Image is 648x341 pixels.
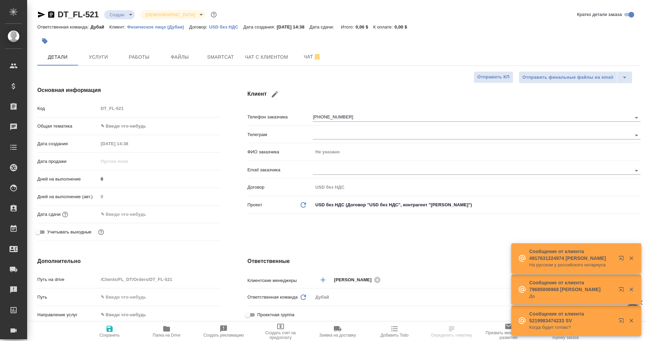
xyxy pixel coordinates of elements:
h4: Ответственные [247,257,641,265]
input: Пустое поле [313,182,641,192]
div: Создан [104,10,135,19]
input: ✎ Введи что-нибудь [98,209,158,219]
span: Работы [123,53,155,61]
button: Определить тематику [423,322,480,341]
span: Заявка на доставку [319,333,356,338]
p: Когда будет готово? [529,324,614,331]
p: К оплате: [373,24,395,30]
h4: Клиент [247,86,641,102]
button: Отправить финальные файлы на email [519,71,617,83]
span: Smartcat [204,53,237,61]
input: Пустое поле [98,139,158,149]
p: Дней на выполнение (авт.) [37,193,98,200]
p: Дата продажи [37,158,98,165]
p: Код [37,105,98,112]
button: Сохранить [81,322,138,341]
p: 0,00 $ [395,24,412,30]
span: Детали [41,53,74,61]
div: USD без НДС (Договор "USD без НДС", контрагент "[PERSON_NAME]") [313,199,641,211]
button: Доп статусы указывают на важность/срочность заказа [209,10,218,19]
div: [PERSON_NAME] [334,276,383,284]
span: Сохранить [99,333,120,338]
button: Отправить КП [474,71,513,83]
button: Скопировать ссылку для ЯМессенджера [37,11,45,19]
button: [DEMOGRAPHIC_DATA] [144,12,197,18]
p: На русском у российского нотариуса [529,262,614,268]
svg: Отписаться [313,53,321,61]
p: Дата создания: [243,24,277,30]
p: Общая тематика [37,123,98,130]
span: Добавить Todo [381,333,408,338]
button: Добавить Todo [366,322,423,341]
span: [PERSON_NAME] [334,277,376,283]
h4: Дополнительно [37,257,220,265]
button: Открыть в новой вкладке [614,314,631,330]
p: Проект [247,202,262,208]
div: ✎ Введи что-нибудь [101,311,212,318]
p: Дубай [91,24,110,30]
span: Призвать менеджера по развитию [484,330,533,340]
div: ✎ Введи что-нибудь [98,309,221,321]
p: Телеграм [247,131,313,138]
input: ✎ Введи что-нибудь [98,292,221,302]
button: Создать счет на предоплату [252,322,309,341]
input: Пустое поле [98,192,221,202]
a: DT_FL-521 [58,10,99,19]
p: Email заказчика [247,167,313,173]
p: Сообщение от клиента 79685006968 [PERSON_NAME] [529,279,614,293]
button: Добавить менеджера [315,272,331,288]
span: Кратко детали заказа [577,11,622,18]
span: Чат с клиентом [245,53,288,61]
button: Заявка на доставку [309,322,366,341]
p: 0,00 $ [356,24,373,30]
button: Добавить тэг [37,34,52,49]
div: split button [519,71,632,83]
p: Дней на выполнение [37,176,98,183]
span: Учитывать выходные [47,229,92,235]
p: Дата создания [37,140,98,147]
button: Open [632,166,641,175]
span: Отправить финальные файлы на email [522,74,613,81]
p: ФИО заказчика [247,149,313,155]
a: Физическое лицо (Дубаи) [127,24,189,30]
p: Дата сдачи: [309,24,336,30]
span: Отправить КП [477,73,510,81]
span: Чат [296,53,329,61]
div: Создан [140,10,205,19]
p: Ответственная команда [247,294,298,301]
button: Призвать менеджера по развитию [480,322,537,341]
span: Создать рекламацию [204,333,244,338]
button: Закрыть [624,255,638,261]
button: Открыть в новой вкладке [614,251,631,268]
a: USD без НДС [209,24,243,30]
span: Папка на Drive [153,333,180,338]
p: Направление услуг [37,311,98,318]
button: Открыть в новой вкладке [614,283,631,299]
div: Дубай [313,291,641,303]
p: [DATE] 14:38 [277,24,310,30]
p: Путь [37,294,98,301]
p: Дата сдачи [37,211,61,218]
p: Ответственная команда: [37,24,91,30]
input: Пустое поле [313,147,641,157]
span: Файлы [164,53,196,61]
p: Договор [247,184,313,191]
span: Создать счет на предоплату [256,330,305,340]
input: Пустое поле [98,274,221,284]
h4: Основная информация [37,86,220,94]
span: Услуги [82,53,115,61]
button: Если добавить услуги и заполнить их объемом, то дата рассчитается автоматически [61,210,70,219]
p: Да [529,293,614,300]
button: Open [632,131,641,140]
button: Закрыть [624,318,638,324]
button: Open [632,113,641,122]
button: Создан [108,12,127,18]
input: ✎ Введи что-нибудь [98,174,221,184]
p: Клиент: [109,24,127,30]
div: ✎ Введи что-нибудь [101,123,212,130]
p: Сообщение от клиента 4917631224974 [PERSON_NAME] [529,248,614,262]
button: Создать рекламацию [195,322,252,341]
p: Сообщение от клиента 5219983474233 SV [529,310,614,324]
